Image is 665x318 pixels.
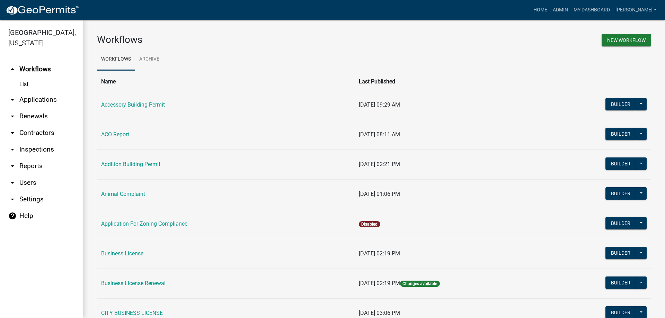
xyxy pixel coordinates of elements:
[355,73,544,90] th: Last Published
[101,191,145,197] a: Animal Complaint
[101,161,160,167] a: Addition Building Permit
[97,48,135,71] a: Workflows
[400,281,440,287] span: Changes available
[359,131,400,138] span: [DATE] 08:11 AM
[605,187,636,200] button: Builder
[605,276,636,289] button: Builder
[101,250,143,257] a: Business License
[8,129,17,137] i: arrow_drop_down
[550,3,571,17] a: Admin
[359,280,400,287] span: [DATE] 02:19 PM
[101,310,163,316] a: CITY BUSINESS LICENSE
[8,212,17,220] i: help
[359,191,400,197] span: [DATE] 01:06 PM
[605,247,636,259] button: Builder
[8,162,17,170] i: arrow_drop_down
[359,101,400,108] span: [DATE] 09:29 AM
[613,3,659,17] a: [PERSON_NAME]
[359,221,380,227] span: Disabled
[8,112,17,120] i: arrow_drop_down
[359,310,400,316] span: [DATE] 03:06 PM
[605,98,636,110] button: Builder
[571,3,613,17] a: My Dashboard
[531,3,550,17] a: Home
[605,157,636,170] button: Builder
[602,34,651,46] button: New Workflow
[359,250,400,257] span: [DATE] 02:19 PM
[605,217,636,229] button: Builder
[8,145,17,154] i: arrow_drop_down
[97,34,369,46] h3: Workflows
[135,48,163,71] a: Archive
[359,161,400,167] span: [DATE] 02:21 PM
[8,195,17,203] i: arrow_drop_down
[97,73,355,90] th: Name
[101,131,129,138] a: ACO Report
[605,128,636,140] button: Builder
[8,179,17,187] i: arrow_drop_down
[8,96,17,104] i: arrow_drop_down
[101,280,166,287] a: Business License Renewal
[101,220,187,227] a: Application For Zoning Compliance
[101,101,165,108] a: Accessory Building Permit
[8,65,17,73] i: arrow_drop_up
